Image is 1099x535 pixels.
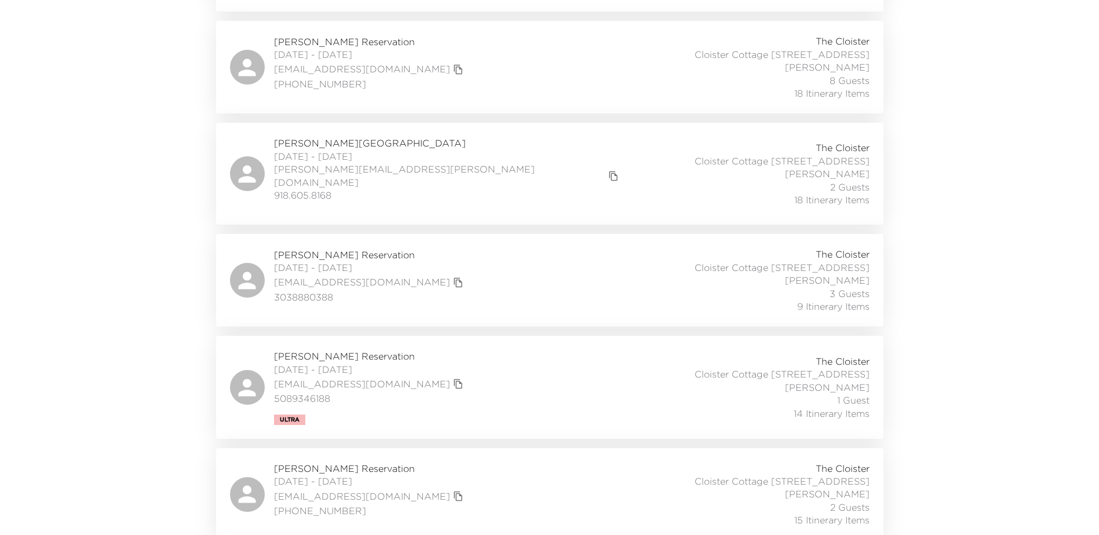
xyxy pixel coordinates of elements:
span: [PERSON_NAME] [785,167,870,180]
span: 918.605.8168 [274,189,622,201]
a: [EMAIL_ADDRESS][DOMAIN_NAME] [274,63,450,75]
a: [PERSON_NAME][EMAIL_ADDRESS][PERSON_NAME][DOMAIN_NAME] [274,163,606,189]
span: Cloister Cottage [STREET_ADDRESS] [695,155,870,167]
span: Cloister Cottage [STREET_ADDRESS] [695,368,870,380]
span: [PERSON_NAME][GEOGRAPHIC_DATA] [274,137,622,149]
button: copy primary member email [450,274,466,291]
span: 3 Guests [830,287,870,300]
button: copy primary member email [450,488,466,504]
span: The Cloister [816,141,870,154]
span: 8 Guests [830,74,870,87]
span: [PHONE_NUMBER] [274,504,466,517]
span: [PERSON_NAME] Reservation [274,350,466,362]
span: Ultra [280,416,300,423]
button: copy primary member email [450,61,466,78]
span: The Cloister [816,35,870,47]
span: Cloister Cottage [STREET_ADDRESS] [695,475,870,488]
a: [EMAIL_ADDRESS][DOMAIN_NAME] [274,378,450,390]
span: [DATE] - [DATE] [274,150,622,163]
span: [DATE] - [DATE] [274,475,466,488]
span: 2 Guests [830,501,870,514]
span: Cloister Cottage [STREET_ADDRESS] [695,48,870,61]
span: [DATE] - [DATE] [274,48,466,61]
span: The Cloister [816,462,870,475]
span: [PERSON_NAME] [785,274,870,287]
a: [PERSON_NAME] Reservation[DATE] - [DATE][EMAIL_ADDRESS][DOMAIN_NAME]copy primary member email3038... [216,234,883,327]
span: [PHONE_NUMBER] [274,78,466,90]
span: [PERSON_NAME] Reservation [274,462,466,475]
span: 3038880388 [274,291,466,303]
span: [PERSON_NAME] [785,488,870,500]
span: Cloister Cottage [STREET_ADDRESS] [695,261,870,274]
button: copy primary member email [605,168,622,184]
span: [PERSON_NAME] Reservation [274,35,466,48]
span: 18 Itinerary Items [794,193,870,206]
span: 1 Guest [837,394,870,406]
span: 2 Guests [830,181,870,193]
span: 14 Itinerary Items [794,407,870,420]
span: [DATE] - [DATE] [274,261,466,274]
span: 18 Itinerary Items [794,87,870,100]
a: [EMAIL_ADDRESS][DOMAIN_NAME] [274,276,450,288]
span: 5089346188 [274,392,466,405]
a: [PERSON_NAME] Reservation[DATE] - [DATE][EMAIL_ADDRESS][DOMAIN_NAME]copy primary member email[PHO... [216,21,883,113]
span: The Cloister [816,355,870,368]
span: [PERSON_NAME] Reservation [274,248,466,261]
span: [DATE] - [DATE] [274,363,466,376]
span: 9 Itinerary Items [797,300,870,313]
button: copy primary member email [450,376,466,392]
span: The Cloister [816,248,870,261]
a: [PERSON_NAME] Reservation[DATE] - [DATE][EMAIL_ADDRESS][DOMAIN_NAME]copy primary member email5089... [216,336,883,438]
span: [PERSON_NAME] [785,61,870,74]
a: [PERSON_NAME][GEOGRAPHIC_DATA][DATE] - [DATE][PERSON_NAME][EMAIL_ADDRESS][PERSON_NAME][DOMAIN_NAM... [216,123,883,225]
span: 15 Itinerary Items [794,514,870,526]
span: [PERSON_NAME] [785,381,870,394]
a: [EMAIL_ADDRESS][DOMAIN_NAME] [274,490,450,503]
